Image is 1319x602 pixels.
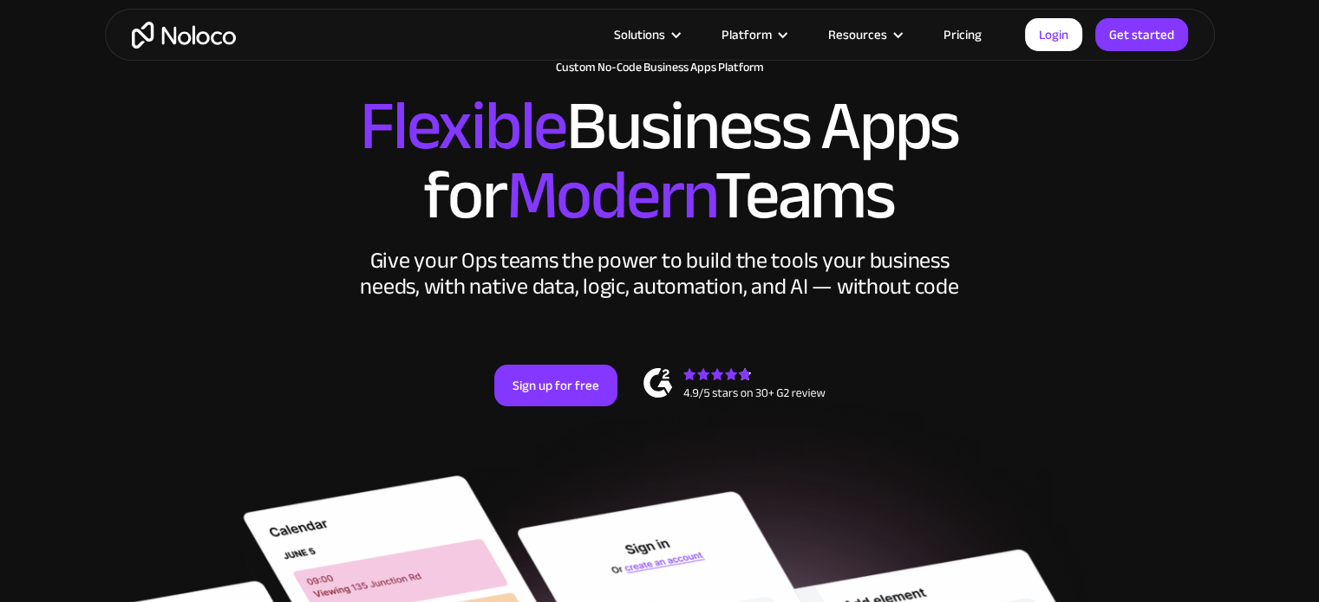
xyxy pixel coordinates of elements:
[356,248,963,300] div: Give your Ops teams the power to build the tools your business needs, with native data, logic, au...
[922,23,1003,46] a: Pricing
[828,23,887,46] div: Resources
[506,131,715,260] span: Modern
[1095,18,1188,51] a: Get started
[614,23,665,46] div: Solutions
[360,61,566,191] span: Flexible
[494,365,617,406] a: Sign up for free
[592,23,700,46] div: Solutions
[1025,18,1082,51] a: Login
[132,22,236,49] a: home
[806,23,922,46] div: Resources
[122,92,1198,230] h2: Business Apps for Teams
[722,23,772,46] div: Platform
[700,23,806,46] div: Platform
